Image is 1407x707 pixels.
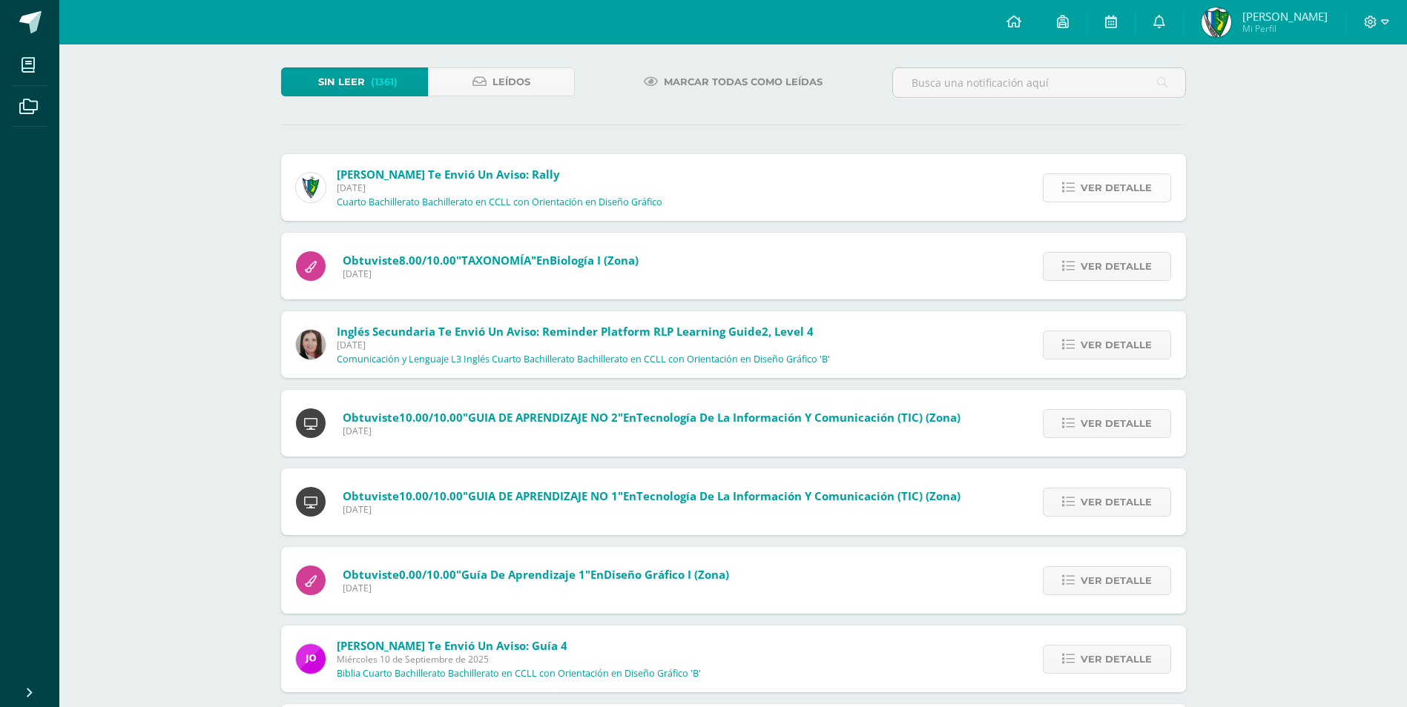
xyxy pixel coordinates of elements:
span: "GUIA DE APRENDIZAJE NO 1" [463,488,623,503]
span: [PERSON_NAME] te envió un aviso: Guía 4 [337,638,567,653]
span: [DATE] [343,582,729,594]
span: Tecnología de la Información y Comunicación (TIC) (Zona) [636,410,960,425]
span: Ver detalle [1081,174,1152,202]
span: Ver detalle [1081,488,1152,516]
span: Ver detalle [1081,253,1152,280]
span: Obtuviste en [343,253,639,268]
span: Sin leer [318,68,365,96]
span: [DATE] [337,339,830,351]
span: (1361) [371,68,398,96]
img: 8af0450cf43d44e38c4a1497329761f3.png [296,330,326,359]
p: Cuarto Bachillerato Bachillerato en CCLL con Orientación en Diseño Gráfico [337,196,662,208]
span: Marcar todas como leídas [664,68,823,96]
span: 8.00/10.00 [399,253,456,268]
span: Ver detalle [1081,645,1152,673]
span: Ver detalle [1081,567,1152,594]
span: Diseño Gráfico I (Zona) [604,567,729,582]
span: Mi Perfil [1242,22,1328,35]
span: [DATE] [343,268,639,280]
span: [DATE] [343,503,960,516]
a: Sin leer(1361) [281,67,428,96]
span: [PERSON_NAME] te envió un aviso: Rally [337,167,560,182]
span: [PERSON_NAME] [1242,9,1328,24]
span: "GUIA DE APRENDIZAJE NO 2" [463,410,623,425]
span: [DATE] [343,425,960,437]
input: Busca una notificación aquí [893,68,1185,97]
span: Inglés Secundaria te envió un aviso: Reminder Platform RLP Learning Guide2, Level 4 [337,324,814,339]
span: 10.00/10.00 [399,488,463,503]
img: 84e12c30491292636b3a96400ff7cef8.png [1202,7,1231,37]
span: [DATE] [337,182,662,194]
img: 9f174a157161b4ddbe12118a61fed988.png [296,173,326,202]
a: Leídos [428,67,575,96]
span: Ver detalle [1081,331,1152,359]
span: Biología I (Zona) [550,253,639,268]
span: Tecnología de la Información y Comunicación (TIC) (Zona) [636,488,960,503]
img: 6614adf7432e56e5c9e182f11abb21f1.png [296,644,326,674]
a: Marcar todas como leídas [625,67,841,96]
span: "Guía de aprendizaje 1" [456,567,590,582]
span: Obtuviste en [343,488,960,503]
span: "TAXONOMÍA" [456,253,536,268]
span: Ver detalle [1081,410,1152,437]
span: 10.00/10.00 [399,410,463,425]
p: Comunicación y Lenguaje L3 Inglés Cuarto Bachillerato Bachillerato en CCLL con Orientación en Dis... [337,353,830,365]
span: Obtuviste en [343,567,729,582]
span: Leídos [492,68,530,96]
span: 0.00/10.00 [399,567,456,582]
p: Biblia Cuarto Bachillerato Bachillerato en CCLL con Orientación en Diseño Gráfico 'B' [337,668,701,680]
span: Obtuviste en [343,410,960,425]
span: Miércoles 10 de Septiembre de 2025 [337,653,701,665]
